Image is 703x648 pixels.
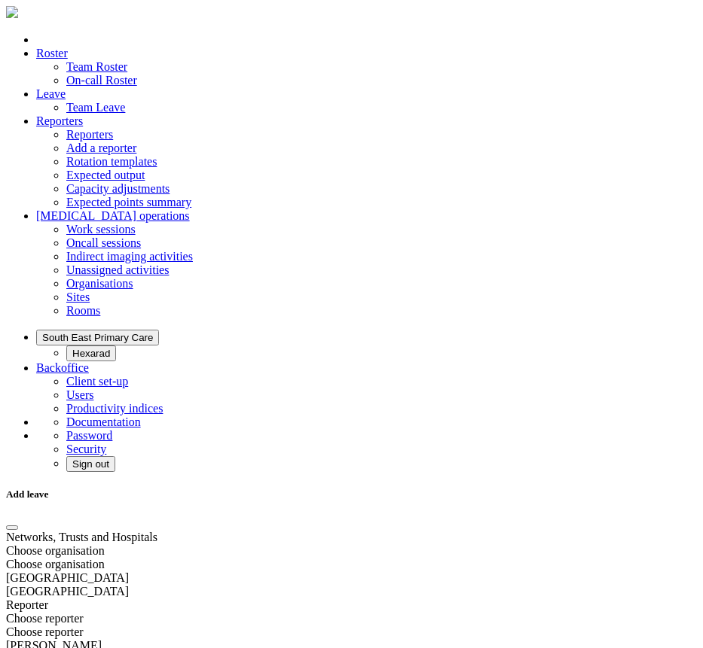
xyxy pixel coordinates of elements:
a: Expected output [66,169,145,181]
a: Rooms [66,304,100,317]
a: Password [66,429,112,442]
div: [GEOGRAPHIC_DATA] [6,571,697,585]
a: Reporters [66,128,113,141]
a: [MEDICAL_DATA] operations [36,209,190,222]
a: Team Roster [66,60,127,73]
h5: Add leave [6,488,697,500]
a: Client set-up [66,375,128,388]
a: Security [66,443,106,455]
label: Networks, Trusts and Hospitals [6,531,157,543]
a: Work sessions [66,223,136,236]
a: On-call Roster [66,74,137,87]
a: Users [66,388,93,401]
button: South East Primary Care [36,330,159,345]
a: Roster [36,47,68,59]
div: Choose organisation [6,558,697,571]
button: Close [6,525,18,530]
a: Rotation templates [66,155,157,168]
a: Expected points summary [66,196,191,208]
button: Sign out [66,456,115,472]
a: Capacity adjustments [66,182,170,195]
ul: South East Primary Care [36,345,697,361]
img: brand-opti-rad-logos-blue-and-white-d2f68631ba2948856bd03f2d395fb146ddc8fb01b4b6e9315ea85fa773367... [6,6,18,18]
a: Leave [36,87,66,100]
a: Oncall sessions [66,236,141,249]
label: Reporter [6,598,48,611]
div: Choose reporter [6,625,697,639]
a: Indirect imaging activities [66,250,193,263]
button: Hexarad [66,345,116,361]
div: [GEOGRAPHIC_DATA] [6,585,697,598]
a: Documentation [66,415,141,428]
a: Organisations [66,277,133,290]
a: Team Leave [66,101,125,114]
div: Choose organisation [6,544,697,558]
div: Choose reporter [6,612,697,625]
a: Productivity indices [66,402,163,415]
a: Reporters [36,114,83,127]
a: Unassigned activities [66,263,169,276]
a: Backoffice [36,361,89,374]
a: Sites [66,291,90,303]
a: Add a reporter [66,141,136,154]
